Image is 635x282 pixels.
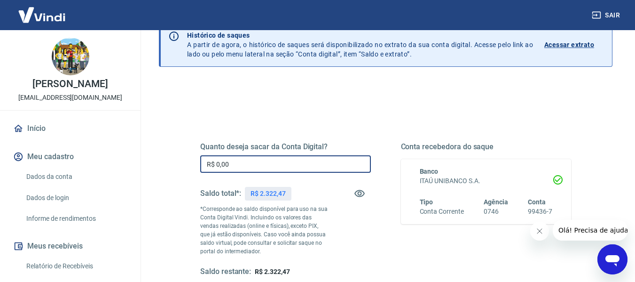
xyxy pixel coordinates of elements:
[52,38,89,75] img: cb0d3cc9-c447-4fd8-a47a-f2331d31d1d7.jpeg
[6,7,79,14] span: Olá! Precisa de ajuda?
[544,40,594,49] p: Acessar extrato
[23,257,129,276] a: Relatório de Recebíveis
[200,205,328,256] p: *Corresponde ao saldo disponível para uso na sua Conta Digital Vindi. Incluindo os valores das ve...
[420,198,433,206] span: Tipo
[544,31,604,59] a: Acessar extrato
[23,167,129,186] a: Dados da conta
[251,189,285,199] p: R$ 2.322,47
[420,207,464,217] h6: Conta Corrente
[11,236,129,257] button: Meus recebíveis
[11,0,72,29] img: Vindi
[597,244,627,274] iframe: Botão para abrir a janela de mensagens
[255,268,290,275] span: R$ 2.322,47
[23,188,129,208] a: Dados de login
[484,198,508,206] span: Agência
[553,220,627,241] iframe: Mensagem da empresa
[187,31,533,40] p: Histórico de saques
[484,207,508,217] h6: 0746
[401,142,572,152] h5: Conta recebedora do saque
[11,118,129,139] a: Início
[200,267,251,277] h5: Saldo restante:
[23,209,129,228] a: Informe de rendimentos
[200,142,371,152] h5: Quanto deseja sacar da Conta Digital?
[420,168,439,175] span: Banco
[528,198,546,206] span: Conta
[18,93,122,103] p: [EMAIL_ADDRESS][DOMAIN_NAME]
[200,189,241,198] h5: Saldo total*:
[11,146,129,167] button: Meu cadastro
[530,222,549,241] iframe: Fechar mensagem
[32,79,108,89] p: [PERSON_NAME]
[187,31,533,59] p: A partir de agora, o histórico de saques será disponibilizado no extrato da sua conta digital. Ac...
[420,176,553,186] h6: ITAÚ UNIBANCO S.A.
[590,7,624,24] button: Sair
[528,207,552,217] h6: 99436-7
